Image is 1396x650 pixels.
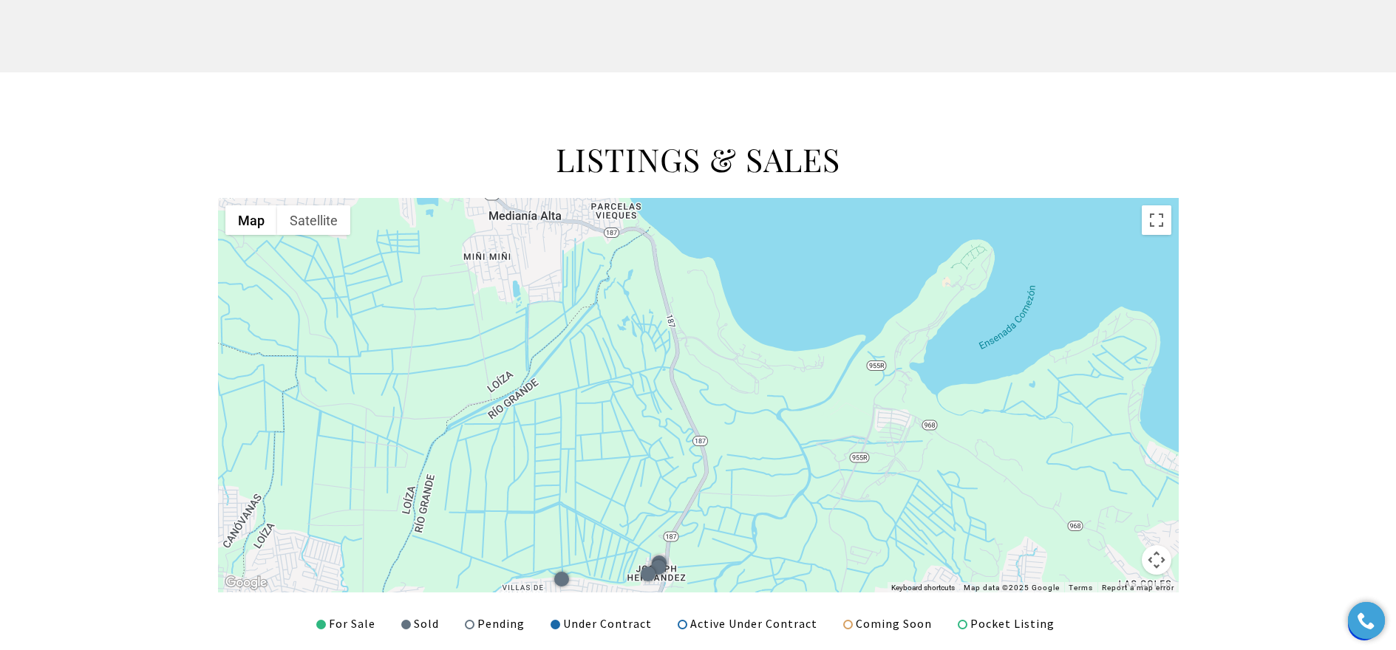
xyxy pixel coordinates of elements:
button: Map camera controls [1142,545,1171,575]
button: Toggle fullscreen view [1142,205,1171,235]
div: Pending [465,615,525,634]
h2: LISTINGS & SALES [218,139,1179,180]
div: Coming Soon [843,615,932,634]
a: Open this area in Google Maps (opens a new window) [222,573,270,592]
div: Sold [401,615,439,634]
a: Terms (opens in new tab) [1069,584,1093,592]
div: Pocket Listing [958,615,1055,634]
span: Map data ©2025 Google [964,584,1060,592]
img: Google [222,573,270,592]
button: Keyboard shortcuts [891,583,955,593]
div: Active Under Contract [678,615,817,634]
button: Show street map [225,205,277,235]
button: Show satellite imagery [277,205,350,235]
div: For Sale [316,615,375,634]
div: Under Contract [551,615,652,634]
a: Report a map error - open in a new tab [1102,584,1174,592]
